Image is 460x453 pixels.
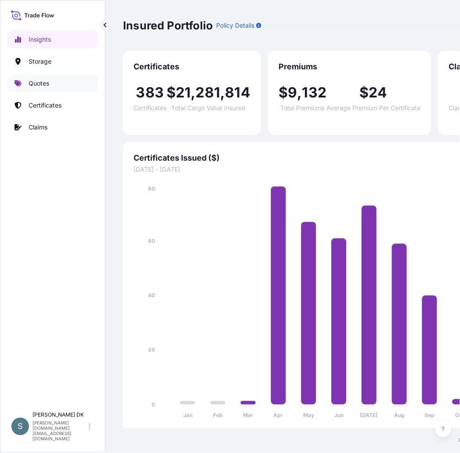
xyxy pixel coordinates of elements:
span: S [18,422,23,431]
p: Policy Details [216,21,254,30]
span: Premiums [279,61,420,72]
tspan: Jan [183,412,192,419]
p: Claims [29,123,47,132]
p: [PERSON_NAME] DK [33,412,87,419]
a: Claims [7,119,98,136]
span: $ [279,86,288,100]
tspan: 40 [148,292,155,299]
span: Certificates [134,61,250,72]
span: 21 [176,86,191,100]
span: 24 [369,86,388,100]
span: 383 [136,86,164,100]
a: Quotes [7,75,98,92]
tspan: Mar [243,412,254,419]
span: , [191,86,196,100]
span: Certificates [134,105,167,111]
p: Storage [29,57,51,66]
tspan: Aug [394,412,405,419]
p: Insights [29,35,51,44]
tspan: May [303,412,315,419]
a: Certificates [7,97,98,114]
tspan: Feb [213,412,223,419]
span: Total Cargo Value Insured [171,105,246,111]
span: , [297,86,302,100]
tspan: 60 [148,238,155,244]
span: $ [360,86,369,100]
p: Quotes [29,79,49,88]
p: [PERSON_NAME][DOMAIN_NAME][EMAIL_ADDRESS][DOMAIN_NAME] [33,421,87,442]
tspan: 20 [148,347,155,353]
tspan: Apr [274,412,283,419]
p: Certificates [29,101,62,110]
p: Insured Portfolio [123,18,213,32]
tspan: Sep [425,412,435,419]
a: Storage [7,53,98,70]
span: Total Premiums [281,105,325,111]
span: 132 [302,86,327,100]
span: 9 [288,86,297,100]
a: Insights [7,31,98,48]
span: $ [167,86,176,100]
span: 814 [225,86,251,100]
tspan: [DATE] [360,412,378,419]
tspan: 0 [152,401,155,408]
tspan: Jun [334,412,344,419]
span: , [220,86,225,100]
tspan: 80 [148,185,155,192]
span: Average Premium Per Certificate [326,105,420,111]
span: 281 [196,86,221,100]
